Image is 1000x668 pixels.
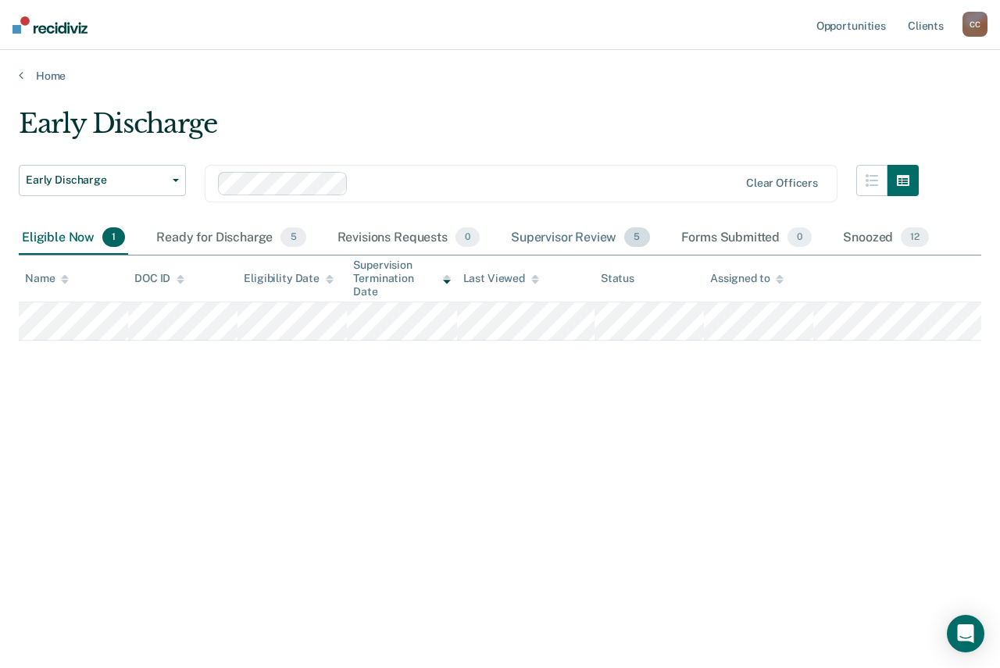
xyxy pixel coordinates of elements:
[710,272,784,285] div: Assigned to
[25,272,69,285] div: Name
[962,12,987,37] div: C C
[280,227,305,248] span: 5
[947,615,984,652] div: Open Intercom Messenger
[353,259,450,298] div: Supervision Termination Date
[19,69,981,83] a: Home
[19,108,919,152] div: Early Discharge
[624,227,649,248] span: 5
[455,227,480,248] span: 0
[153,221,309,255] div: Ready for Discharge5
[962,12,987,37] button: CC
[134,272,184,285] div: DOC ID
[678,221,816,255] div: Forms Submitted0
[102,227,125,248] span: 1
[19,165,186,196] button: Early Discharge
[601,272,634,285] div: Status
[901,227,929,248] span: 12
[334,221,483,255] div: Revisions Requests0
[244,272,334,285] div: Eligibility Date
[746,177,818,190] div: Clear officers
[840,221,932,255] div: Snoozed12
[19,221,128,255] div: Eligible Now1
[26,173,166,187] span: Early Discharge
[508,221,653,255] div: Supervisor Review5
[463,272,539,285] div: Last Viewed
[12,16,87,34] img: Recidiviz
[787,227,812,248] span: 0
